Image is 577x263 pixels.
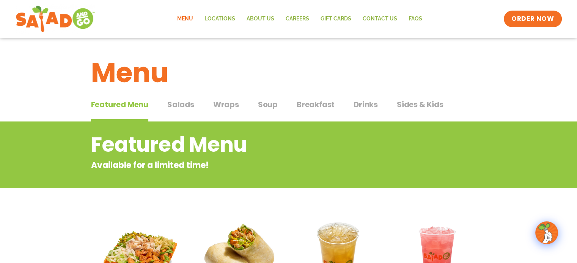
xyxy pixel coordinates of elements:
span: Salads [167,99,194,110]
a: Menu [171,10,199,28]
p: Available for a limited time! [91,159,425,171]
a: FAQs [403,10,428,28]
a: Careers [280,10,315,28]
span: Sides & Kids [397,99,443,110]
a: ORDER NOW [504,11,561,27]
h2: Featured Menu [91,129,425,160]
img: wpChatIcon [536,222,557,243]
span: Soup [258,99,278,110]
a: Locations [199,10,241,28]
span: Wraps [213,99,239,110]
a: Contact Us [357,10,403,28]
nav: Menu [171,10,428,28]
a: GIFT CARDS [315,10,357,28]
span: Drinks [354,99,378,110]
a: About Us [241,10,280,28]
div: Tabbed content [91,96,486,122]
span: Breakfast [297,99,335,110]
img: new-SAG-logo-768×292 [16,4,96,34]
h1: Menu [91,52,486,93]
span: ORDER NOW [511,14,554,23]
span: Featured Menu [91,99,148,110]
